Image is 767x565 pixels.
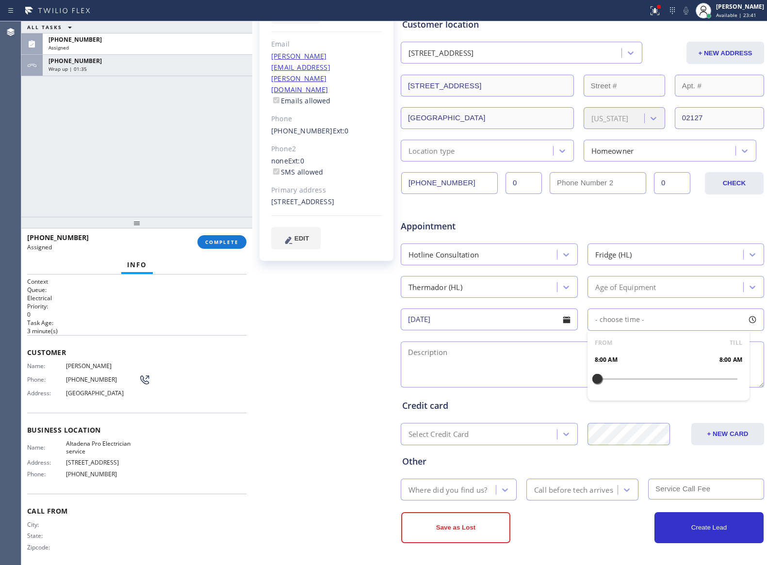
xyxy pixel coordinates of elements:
span: [PHONE_NUMBER] [49,57,102,65]
span: City: [27,521,66,528]
h1: Context [27,277,246,286]
span: COMPLETE [205,239,239,245]
span: Available | 23:41 [716,12,756,18]
label: SMS allowed [271,167,323,177]
input: Apt. # [675,75,764,97]
button: ALL TASKS [21,21,82,33]
span: TILL [730,338,742,348]
span: Ext: 0 [288,156,304,165]
span: Wrap up | 01:35 [49,65,87,72]
p: 0 [27,310,246,319]
div: Phone [271,113,382,125]
button: + NEW CARD [691,423,764,445]
div: Phone2 [271,144,382,155]
span: Name: [27,362,66,370]
div: [STREET_ADDRESS] [271,196,382,208]
button: EDIT [271,227,321,249]
div: Age of Equipment [595,281,656,292]
button: Create Lead [654,512,764,543]
input: ZIP [675,107,764,129]
div: Homeowner [591,145,634,156]
span: Phone: [27,376,66,383]
span: 8:00 AM [719,355,742,365]
div: Customer location [402,18,763,31]
span: [PHONE_NUMBER] [66,470,139,478]
span: Customer [27,348,246,357]
span: Assigned [27,243,52,251]
input: Phone Number [401,172,498,194]
span: Info [127,260,147,269]
span: [STREET_ADDRESS] [66,459,139,466]
input: Ext. 2 [654,172,690,194]
input: City [401,107,574,129]
span: [GEOGRAPHIC_DATA] [66,389,139,397]
div: Credit card [402,399,763,412]
div: Location type [408,145,455,156]
span: Call From [27,506,246,516]
span: Name: [27,444,66,451]
input: Phone Number 2 [550,172,646,194]
span: Address: [27,389,66,397]
button: Info [121,256,153,274]
div: Fridge (HL) [595,249,632,260]
div: Thermador (HL) [408,281,462,292]
span: Phone: [27,470,66,478]
div: [STREET_ADDRESS] [408,48,473,59]
span: Zipcode: [27,544,66,551]
button: + NEW ADDRESS [686,42,764,64]
span: Altadena Pro Electrician service [66,440,139,455]
span: Assigned [49,44,69,51]
button: Save as Lost [401,512,510,543]
p: 3 minute(s) [27,327,246,335]
div: Other [402,455,763,468]
span: 8:00 AM [595,355,618,365]
button: COMPLETE [197,235,246,249]
span: State: [27,532,66,539]
div: Email [271,39,382,50]
h2: Task Age: [27,319,246,327]
input: Address [401,75,574,97]
p: Electrical [27,294,246,302]
button: CHECK [705,172,764,194]
input: Ext. [506,172,542,194]
div: Select Credit Card [408,429,469,440]
span: Ext: 0 [333,126,349,135]
span: EDIT [294,235,309,242]
input: Service Call Fee [648,479,764,500]
div: [PERSON_NAME] [716,2,764,11]
button: Mute [679,4,693,17]
div: Where did you find us? [408,484,487,495]
input: Emails allowed [273,97,279,103]
label: Emails allowed [271,96,331,105]
span: FROM [595,338,613,348]
input: Street # [584,75,665,97]
span: - choose time - [595,315,645,324]
a: [PHONE_NUMBER] [271,126,333,135]
span: [PHONE_NUMBER] [49,35,102,44]
div: Primary address [271,185,382,196]
span: [PHONE_NUMBER] [27,233,89,242]
div: none [271,156,382,178]
div: Call before tech arrives [534,484,613,495]
a: [PERSON_NAME][EMAIL_ADDRESS][PERSON_NAME][DOMAIN_NAME] [271,51,330,94]
span: [PHONE_NUMBER] [66,376,139,383]
div: Hotline Consultation [408,249,479,260]
span: Appointment [401,220,521,233]
input: - choose date - [401,308,578,330]
span: [PERSON_NAME] [66,362,139,370]
span: Address: [27,459,66,466]
h2: Queue: [27,286,246,294]
h2: Priority: [27,302,246,310]
span: ALL TASKS [27,24,62,31]
span: Business location [27,425,246,435]
input: SMS allowed [273,168,279,175]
